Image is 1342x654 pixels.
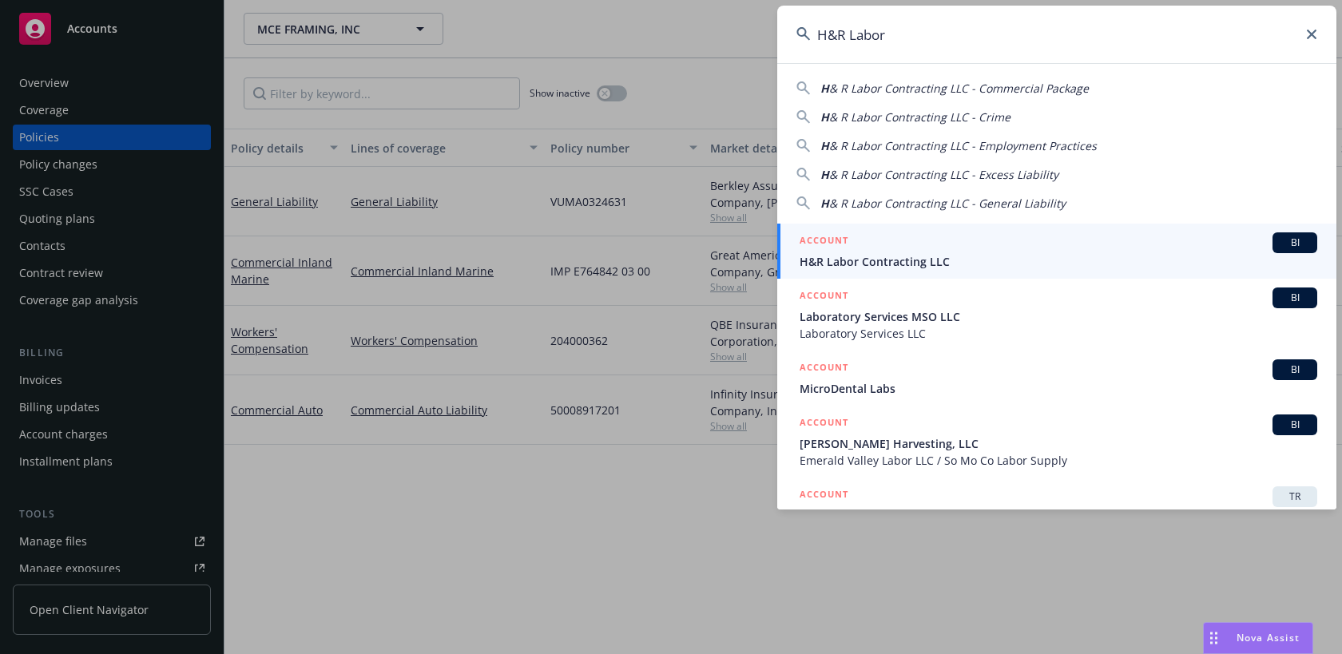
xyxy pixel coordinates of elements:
h5: ACCOUNT [800,486,848,505]
span: [PERSON_NAME] Farm Labor Inc. [800,507,1317,524]
h5: ACCOUNT [800,414,848,434]
a: ACCOUNTBIMicroDental Labs [777,351,1336,406]
span: H&R Labor Contracting LLC [800,253,1317,270]
span: H [820,109,829,125]
div: Drag to move [1204,623,1224,653]
span: Emerald Valley Labor LLC / So Mo Co Labor Supply [800,452,1317,469]
a: ACCOUNTBILaboratory Services MSO LLCLaboratory Services LLC [777,279,1336,351]
span: H [820,81,829,96]
input: Search... [777,6,1336,63]
span: BI [1279,418,1311,432]
span: & R Labor Contracting LLC - Excess Liability [829,167,1058,182]
span: TR [1279,490,1311,504]
span: & R Labor Contracting LLC - Commercial Package [829,81,1089,96]
span: Laboratory Services LLC [800,325,1317,342]
a: ACCOUNTTR[PERSON_NAME] Farm Labor Inc. [777,478,1336,533]
span: & R Labor Contracting LLC - General Liability [829,196,1066,211]
h5: ACCOUNT [800,287,848,307]
span: H [820,167,829,182]
span: Laboratory Services MSO LLC [800,308,1317,325]
span: BI [1279,291,1311,305]
span: MicroDental Labs [800,380,1317,397]
h5: ACCOUNT [800,232,848,252]
span: BI [1279,236,1311,250]
span: BI [1279,363,1311,377]
span: H [820,196,829,211]
a: ACCOUNTBIH&R Labor Contracting LLC [777,224,1336,279]
a: ACCOUNTBI[PERSON_NAME] Harvesting, LLCEmerald Valley Labor LLC / So Mo Co Labor Supply [777,406,1336,478]
span: Nova Assist [1237,631,1300,644]
span: & R Labor Contracting LLC - Crime [829,109,1010,125]
button: Nova Assist [1203,622,1313,654]
span: H [820,138,829,153]
span: & R Labor Contracting LLC - Employment Practices [829,138,1097,153]
h5: ACCOUNT [800,359,848,379]
span: [PERSON_NAME] Harvesting, LLC [800,435,1317,452]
